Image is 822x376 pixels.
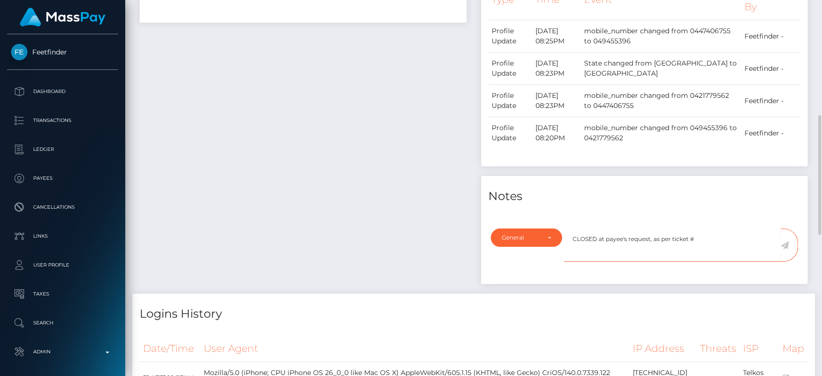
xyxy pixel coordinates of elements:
[11,287,114,301] p: Taxes
[740,336,779,362] th: ISP
[741,53,800,85] td: Feetfinder -
[488,20,532,53] td: Profile Update
[7,80,118,104] a: Dashboard
[7,224,118,248] a: Links
[7,195,118,219] a: Cancellations
[11,113,114,128] p: Transactions
[20,8,105,27] img: MassPay Logo
[11,316,114,330] p: Search
[488,53,532,85] td: Profile Update
[7,253,118,277] a: User Profile
[741,117,800,149] td: Feetfinder -
[741,20,800,53] td: Feetfinder -
[488,188,801,205] h4: Notes
[581,117,741,149] td: mobile_number changed from 049455396 to 0421779562
[140,336,200,362] th: Date/Time
[581,53,741,85] td: State changed from [GEOGRAPHIC_DATA] to [GEOGRAPHIC_DATA]
[581,20,741,53] td: mobile_number changed from 0447406755 to 049455396
[200,336,629,362] th: User Agent
[7,340,118,364] a: Admin
[532,20,580,53] td: [DATE] 08:25PM
[140,306,808,322] h4: Logins History
[7,137,118,161] a: Ledger
[629,336,697,362] th: IP Address
[11,200,114,215] p: Cancellations
[11,345,114,359] p: Admin
[491,228,562,247] button: General
[11,142,114,157] p: Ledger
[7,166,118,190] a: Payees
[532,117,580,149] td: [DATE] 08:20PM
[11,258,114,272] p: User Profile
[581,85,741,117] td: mobile_number changed from 0421779562 to 0447406755
[488,117,532,149] td: Profile Update
[11,44,27,60] img: Feetfinder
[741,85,800,117] td: Feetfinder -
[7,108,118,133] a: Transactions
[697,336,740,362] th: Threats
[502,234,540,242] div: General
[7,48,118,56] span: Feetfinder
[7,282,118,306] a: Taxes
[488,85,532,117] td: Profile Update
[11,229,114,243] p: Links
[7,311,118,335] a: Search
[532,85,580,117] td: [DATE] 08:23PM
[11,84,114,99] p: Dashboard
[532,53,580,85] td: [DATE] 08:23PM
[11,171,114,186] p: Payees
[779,336,808,362] th: Map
